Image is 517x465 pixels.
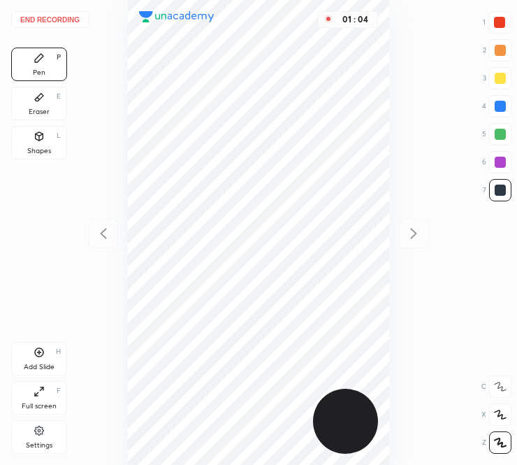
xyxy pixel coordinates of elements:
[57,93,61,100] div: E
[26,442,52,449] div: Settings
[483,11,511,34] div: 1
[482,95,511,117] div: 4
[57,54,61,61] div: P
[482,151,511,173] div: 6
[338,15,372,24] div: 01 : 04
[483,67,511,90] div: 3
[22,403,57,410] div: Full screen
[483,39,511,62] div: 2
[482,123,511,145] div: 5
[57,387,61,394] div: F
[483,179,511,201] div: 7
[57,132,61,139] div: L
[482,431,511,454] div: Z
[24,364,54,371] div: Add Slide
[29,108,50,115] div: Eraser
[33,69,45,76] div: Pen
[481,403,511,426] div: X
[11,11,89,28] button: End recording
[56,348,61,355] div: H
[481,375,511,398] div: C
[139,11,214,22] img: logo.38c385cc.svg
[27,148,51,155] div: Shapes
